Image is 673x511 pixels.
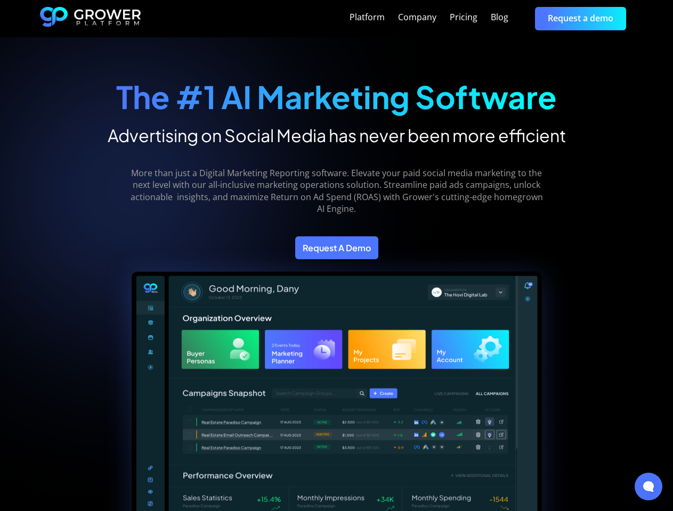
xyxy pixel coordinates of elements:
a: Pricing [450,11,477,24]
p: More than just a Digital Marketing Reporting software. Elevate your paid social media marketing t... [123,167,550,215]
a: Platform [350,11,385,24]
a: Request A Demo [295,236,378,259]
a: home [40,7,141,30]
div: Blog [491,12,508,22]
a: Company [398,11,436,24]
a: Blog [491,11,508,24]
a: Request a demo [535,7,626,30]
div: Pricing [450,12,477,22]
h2: Advertising on Social Media has never been more efficient [108,125,566,146]
div: Company [398,12,436,22]
strong: The #1 AI Marketing Software [116,77,557,116]
div: Platform [350,12,385,22]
